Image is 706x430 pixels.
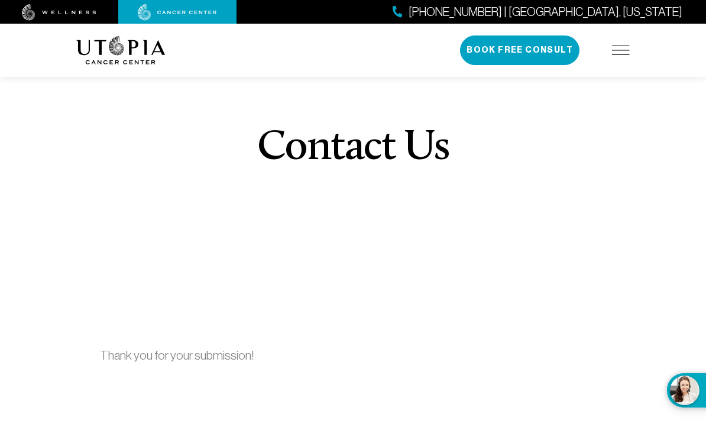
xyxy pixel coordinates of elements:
[257,127,449,170] h1: Contact Us
[138,4,217,21] img: cancer center
[612,46,630,55] img: icon-hamburger
[460,35,579,65] button: Book Free Consult
[22,4,96,21] img: wellness
[76,36,166,64] img: logo
[393,4,682,21] a: [PHONE_NUMBER] | [GEOGRAPHIC_DATA], [US_STATE]
[100,346,606,365] p: Thank you for your submission!
[409,4,682,21] span: [PHONE_NUMBER] | [GEOGRAPHIC_DATA], [US_STATE]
